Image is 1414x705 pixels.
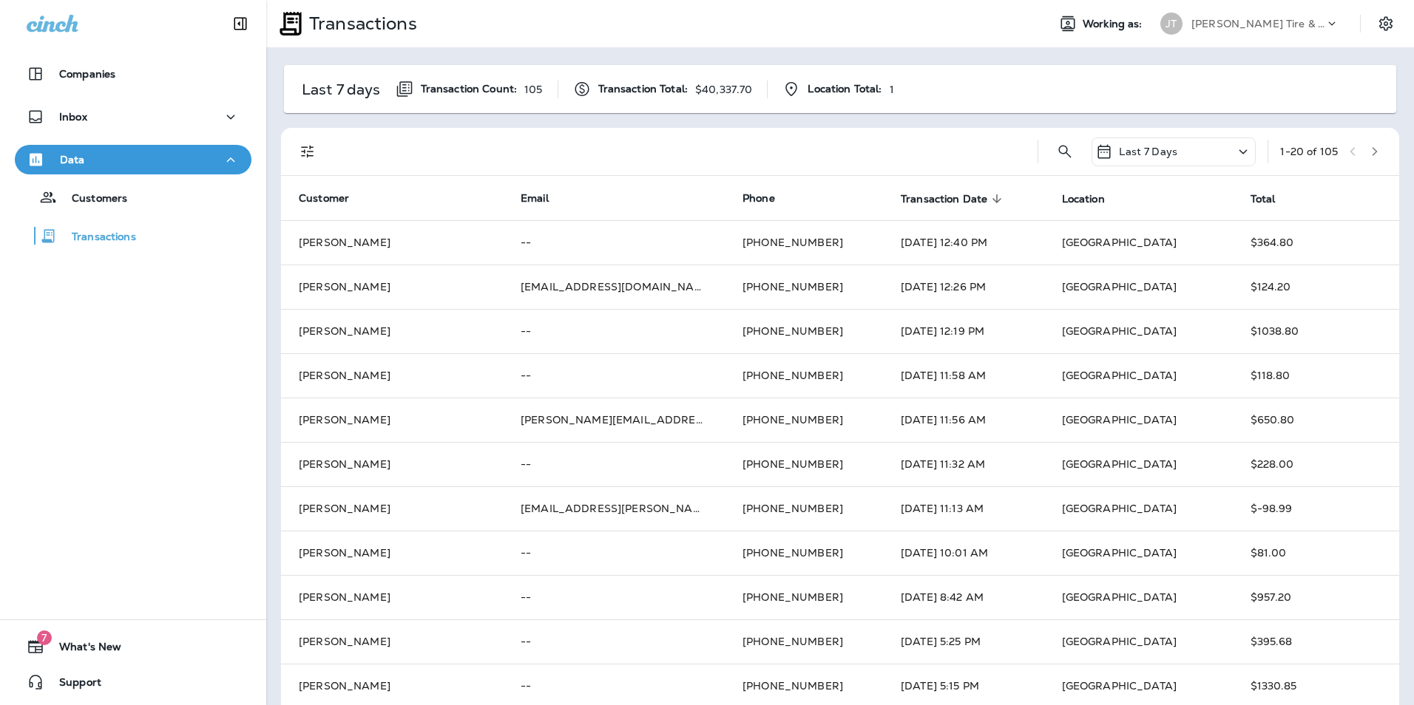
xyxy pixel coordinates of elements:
[890,84,894,95] p: 1
[293,137,322,166] button: Filters
[1062,457,1177,471] span: [GEOGRAPHIC_DATA]
[725,531,883,575] td: [PHONE_NUMBER]
[1062,502,1177,515] span: [GEOGRAPHIC_DATA]
[725,353,883,398] td: [PHONE_NUMBER]
[281,309,503,353] td: [PERSON_NAME]
[1062,369,1177,382] span: [GEOGRAPHIC_DATA]
[281,486,503,531] td: [PERSON_NAME]
[302,84,381,95] p: Last 7 days
[521,636,707,647] p: --
[1233,398,1400,442] td: $650.80
[521,236,707,248] p: --
[1160,13,1183,35] div: JT
[883,398,1044,442] td: [DATE] 11:56 AM
[1062,590,1177,604] span: [GEOGRAPHIC_DATA]
[1233,353,1400,398] td: $118.80
[15,102,251,132] button: Inbox
[1062,280,1177,293] span: [GEOGRAPHIC_DATA]
[725,309,883,353] td: [PHONE_NUMBER]
[281,619,503,664] td: [PERSON_NAME]
[1083,18,1146,30] span: Working as:
[281,353,503,398] td: [PERSON_NAME]
[883,575,1044,619] td: [DATE] 8:42 AM
[1251,193,1276,205] span: Total
[901,193,987,205] span: Transaction Date
[1233,220,1400,265] td: $364.80
[808,83,882,95] span: Location Total:
[220,9,261,38] button: Collapse Sidebar
[521,369,707,381] p: --
[1062,192,1124,205] span: Location
[281,398,503,442] td: [PERSON_NAME]
[503,486,725,531] td: [EMAIL_ADDRESS][PERSON_NAME][DOMAIN_NAME]
[1062,413,1177,426] span: [GEOGRAPHIC_DATA]
[883,619,1044,664] td: [DATE] 5:25 PM
[1191,18,1325,30] p: [PERSON_NAME] Tire & Auto
[725,486,883,531] td: [PHONE_NUMBER]
[15,182,251,213] button: Customers
[1233,309,1400,353] td: $1038.80
[521,680,707,692] p: --
[1280,146,1338,157] div: 1 - 20 of 105
[521,458,707,470] p: --
[299,191,349,205] span: Customer
[901,192,1007,205] span: Transaction Date
[59,68,115,80] p: Companies
[15,145,251,174] button: Data
[883,531,1044,575] td: [DATE] 10:01 AM
[44,676,101,694] span: Support
[883,309,1044,353] td: [DATE] 12:19 PM
[524,84,542,95] p: 105
[725,220,883,265] td: [PHONE_NUMBER]
[725,265,883,309] td: [PHONE_NUMBER]
[1251,192,1295,205] span: Total
[281,575,503,619] td: [PERSON_NAME]
[57,192,127,206] p: Customers
[521,325,707,337] p: --
[503,398,725,442] td: [PERSON_NAME][EMAIL_ADDRESS][PERSON_NAME][DOMAIN_NAME]
[503,265,725,309] td: [EMAIL_ADDRESS][DOMAIN_NAME]
[883,265,1044,309] td: [DATE] 12:26 PM
[15,667,251,697] button: Support
[281,531,503,575] td: [PERSON_NAME]
[725,442,883,486] td: [PHONE_NUMBER]
[883,220,1044,265] td: [DATE] 12:40 PM
[1062,324,1177,338] span: [GEOGRAPHIC_DATA]
[1233,619,1400,664] td: $395.68
[1233,531,1400,575] td: $81.00
[598,83,689,95] span: Transaction Total:
[15,220,251,251] button: Transactions
[883,353,1044,398] td: [DATE] 11:58 AM
[1233,575,1400,619] td: $957.20
[60,154,85,166] p: Data
[15,632,251,661] button: 7What's New
[281,265,503,309] td: [PERSON_NAME]
[1233,486,1400,531] td: $-98.99
[742,191,775,205] span: Phone
[1233,442,1400,486] td: $228.00
[1062,546,1177,559] span: [GEOGRAPHIC_DATA]
[725,619,883,664] td: [PHONE_NUMBER]
[1373,10,1399,37] button: Settings
[37,630,52,645] span: 7
[1119,146,1177,157] p: Last 7 Days
[281,442,503,486] td: [PERSON_NAME]
[1050,137,1080,166] button: Search Transactions
[521,191,549,205] span: Email
[1062,679,1177,692] span: [GEOGRAPHIC_DATA]
[44,641,121,658] span: What's New
[1062,236,1177,249] span: [GEOGRAPHIC_DATA]
[1062,635,1177,648] span: [GEOGRAPHIC_DATA]
[521,547,707,559] p: --
[303,13,417,35] p: Transactions
[725,575,883,619] td: [PHONE_NUMBER]
[521,591,707,603] p: --
[281,220,503,265] td: [PERSON_NAME]
[1233,265,1400,309] td: $124.20
[15,59,251,89] button: Companies
[421,83,518,95] span: Transaction Count:
[883,442,1044,486] td: [DATE] 11:32 AM
[59,111,87,123] p: Inbox
[1062,193,1105,205] span: Location
[883,486,1044,531] td: [DATE] 11:13 AM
